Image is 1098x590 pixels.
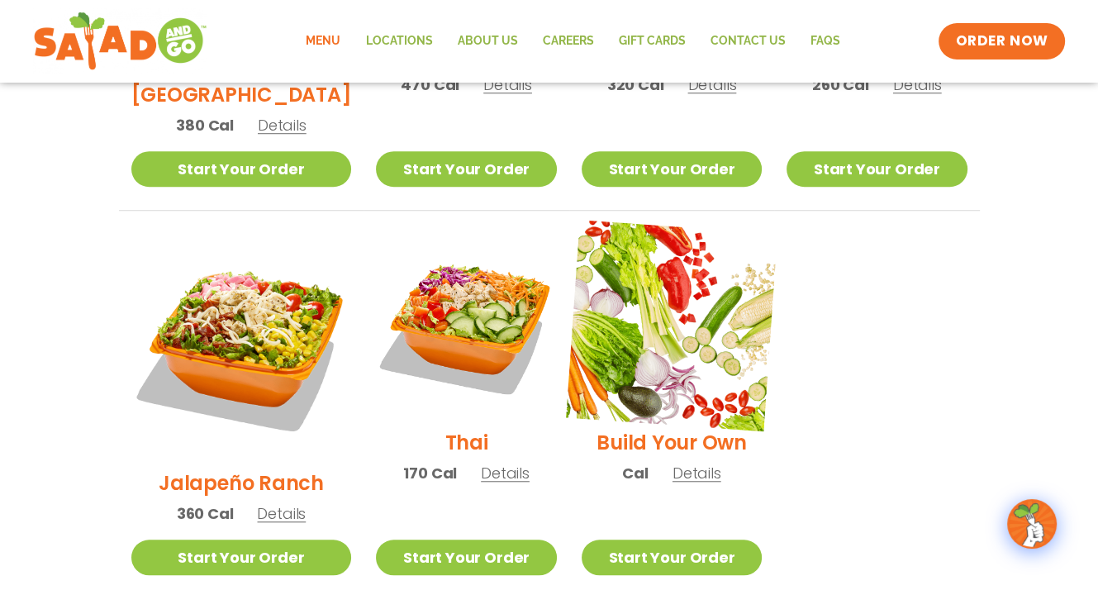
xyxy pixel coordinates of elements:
span: 470 Cal [401,74,459,96]
h2: Build Your Own [597,428,747,457]
span: 320 Cal [607,74,664,96]
a: Start Your Order [376,540,556,575]
h2: Jalapeño Ranch [159,469,324,497]
span: 260 Cal [812,74,869,96]
span: 170 Cal [403,462,457,484]
h2: Thai [445,428,488,457]
a: Careers [530,22,606,60]
span: 380 Cal [176,114,234,136]
span: Details [673,463,721,483]
span: Details [893,74,942,95]
span: Details [687,74,736,95]
a: Contact Us [697,22,797,60]
span: Details [257,503,306,524]
a: GIFT CARDS [606,22,697,60]
a: Locations [353,22,444,60]
a: Menu [293,22,353,60]
span: Details [258,115,307,136]
a: FAQs [797,22,852,60]
span: ORDER NOW [955,31,1048,51]
img: new-SAG-logo-768×292 [33,8,207,74]
img: wpChatIcon [1009,501,1055,547]
a: Start Your Order [131,540,352,575]
span: Details [481,463,530,483]
img: Product photo for Thai Salad [376,236,556,416]
a: Start Your Order [582,540,762,575]
img: Product photo for Jalapeño Ranch Salad [131,236,352,456]
span: Cal [622,462,648,484]
nav: Menu [293,22,852,60]
a: Start Your Order [131,151,352,187]
img: Product photo for Build Your Own [566,220,777,431]
span: 360 Cal [177,502,234,525]
a: Start Your Order [582,151,762,187]
span: Details [483,74,532,95]
a: Start Your Order [787,151,967,187]
h2: [GEOGRAPHIC_DATA] [131,80,352,109]
a: About Us [444,22,530,60]
a: Start Your Order [376,151,556,187]
a: ORDER NOW [939,23,1064,59]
